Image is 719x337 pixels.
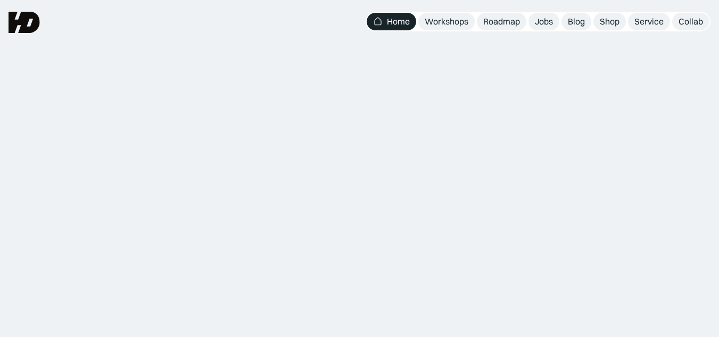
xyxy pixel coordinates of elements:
span: & [369,127,393,178]
a: Shop [593,13,626,30]
div: Blog [568,16,585,27]
a: Home [367,13,416,30]
a: Workshops [418,13,475,30]
div: Jobs [535,16,553,27]
div: Service [634,16,664,27]
a: Jobs [528,13,559,30]
a: Roadmap [477,13,526,30]
div: Roadmap [483,16,520,27]
a: Blog [561,13,591,30]
div: Home [387,16,410,27]
span: UIUX [141,127,235,178]
div: Shop [600,16,619,27]
div: WHO’S HIRING? [540,324,594,333]
div: Workshops [425,16,468,27]
a: Collab [672,13,709,30]
div: Collab [679,16,703,27]
a: Service [628,13,670,30]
